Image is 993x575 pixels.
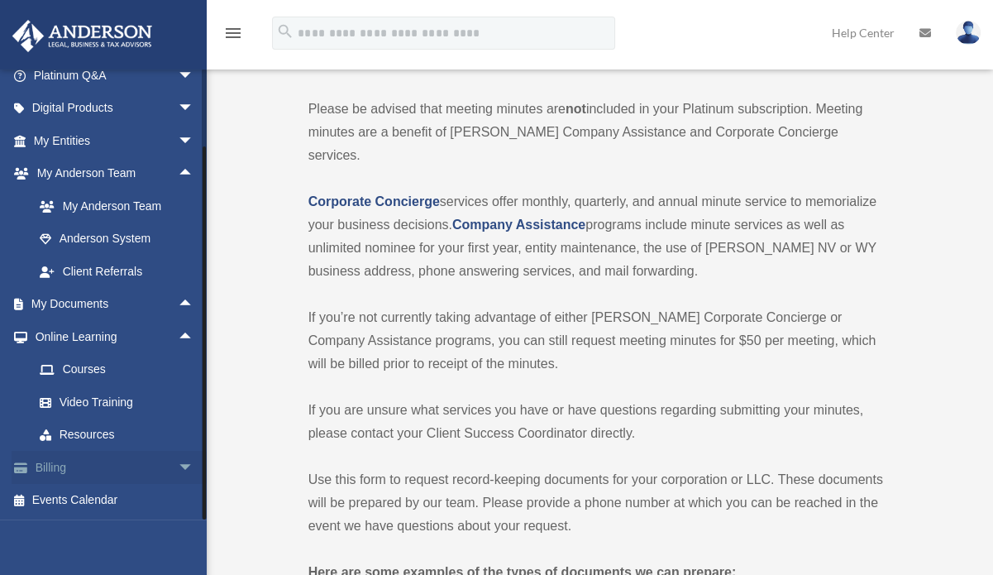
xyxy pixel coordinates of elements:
[178,92,211,126] span: arrow_drop_down
[223,29,243,43] a: menu
[178,451,211,485] span: arrow_drop_down
[308,468,888,538] p: Use this form to request record-keeping documents for your corporation or LLC. These documents wi...
[308,98,888,167] p: Please be advised that meeting minutes are included in your Platinum subscription. Meeting minute...
[23,189,219,223] a: My Anderson Team
[276,22,294,41] i: search
[308,190,888,283] p: services offer monthly, quarterly, and annual minute service to memorialize your business decisio...
[308,399,888,445] p: If you are unsure what services you have or have questions regarding submitting your minutes, ple...
[12,124,219,157] a: My Entitiesarrow_drop_down
[12,157,219,190] a: My Anderson Teamarrow_drop_up
[178,157,211,191] span: arrow_drop_up
[178,320,211,354] span: arrow_drop_up
[23,419,219,452] a: Resources
[23,386,219,419] a: Video Training
[12,451,219,484] a: Billingarrow_drop_down
[178,124,211,158] span: arrow_drop_down
[308,306,888,376] p: If you’re not currently taking advantage of either [PERSON_NAME] Corporate Concierge or Company A...
[308,194,440,208] a: Corporate Concierge
[23,223,219,256] a: Anderson System
[452,218,585,232] a: Company Assistance
[178,59,211,93] span: arrow_drop_down
[223,23,243,43] i: menu
[12,92,219,125] a: Digital Productsarrow_drop_down
[956,21,981,45] img: User Pic
[566,102,586,116] strong: not
[7,20,157,52] img: Anderson Advisors Platinum Portal
[178,288,211,322] span: arrow_drop_up
[23,353,219,386] a: Courses
[23,255,219,288] a: Client Referrals
[12,320,219,353] a: Online Learningarrow_drop_up
[12,59,219,92] a: Platinum Q&Aarrow_drop_down
[12,484,219,517] a: Events Calendar
[12,288,219,321] a: My Documentsarrow_drop_up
